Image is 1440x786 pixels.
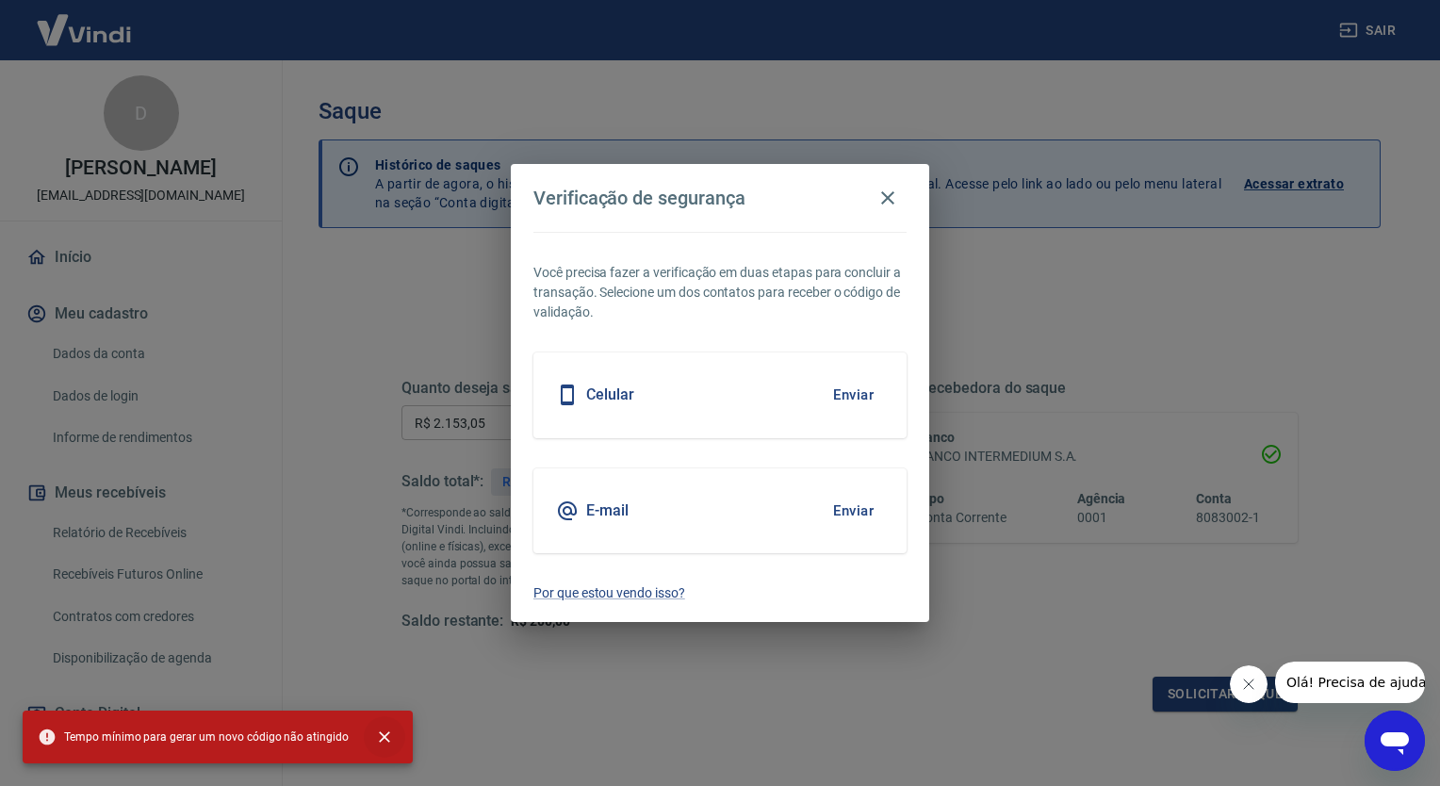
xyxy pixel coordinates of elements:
button: close [364,716,405,758]
a: Por que estou vendo isso? [533,583,907,603]
h4: Verificação de segurança [533,187,745,209]
span: Olá! Precisa de ajuda? [11,13,158,28]
iframe: Botão para abrir a janela de mensagens [1365,711,1425,771]
iframe: Fechar mensagem [1230,665,1268,703]
button: Enviar [823,375,884,415]
h5: Celular [586,385,634,404]
p: Você precisa fazer a verificação em duas etapas para concluir a transação. Selecione um dos conta... [533,263,907,322]
iframe: Mensagem da empresa [1275,662,1425,703]
h5: E-mail [586,501,629,520]
span: Tempo mínimo para gerar um novo código não atingido [38,728,349,746]
button: Enviar [823,491,884,531]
